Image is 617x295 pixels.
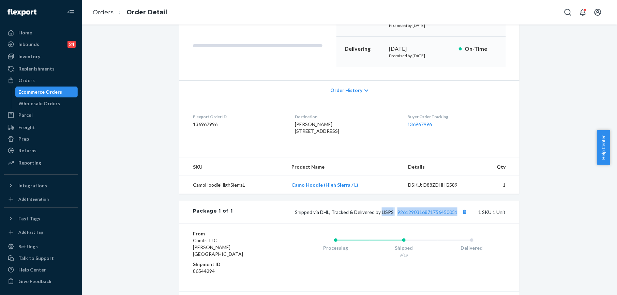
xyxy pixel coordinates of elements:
a: Freight [4,122,78,133]
dd: 136967996 [193,121,284,128]
a: Settings [4,241,78,252]
a: Help Center [4,264,78,275]
dt: Destination [295,114,396,120]
button: Help Center [597,130,610,165]
th: Product Name [286,158,403,176]
div: 1 SKU 1 Unit [233,207,506,216]
div: [DATE] [389,45,453,53]
a: Inbounds24 [4,39,78,50]
a: Orders [93,9,114,16]
div: Fast Tags [18,215,40,222]
a: Parcel [4,110,78,121]
a: Replenishments [4,63,78,74]
a: Home [4,27,78,38]
a: Returns [4,145,78,156]
dt: Buyer Order Tracking [408,114,506,120]
p: Promised by [DATE] [389,53,453,59]
button: Close Navigation [64,5,78,19]
a: Reporting [4,157,78,168]
th: Qty [478,158,520,176]
p: Promised by [DATE] [389,22,453,28]
div: Integrations [18,182,47,189]
div: 9/19 [370,252,438,258]
div: Processing [302,245,370,251]
div: Home [18,29,32,36]
div: Shipped [370,245,438,251]
div: Settings [18,243,38,250]
p: On-Time [465,45,498,53]
div: Ecommerce Orders [19,89,62,95]
div: Help Center [18,266,46,273]
a: Ecommerce Orders [15,87,78,97]
div: Replenishments [18,65,55,72]
div: Prep [18,136,29,142]
div: Returns [18,147,36,154]
button: Copy tracking number [460,207,469,216]
div: Inventory [18,53,40,60]
a: 9261290316871756450051 [397,209,457,215]
span: Comfrt LLC [PERSON_NAME][GEOGRAPHIC_DATA] [193,237,243,257]
button: Open account menu [591,5,605,19]
dt: Flexport Order ID [193,114,284,120]
div: Inbounds [18,41,39,48]
div: Freight [18,124,35,131]
button: Give Feedback [4,276,78,287]
th: Details [403,158,478,176]
span: Order History [330,87,363,94]
a: Inventory [4,51,78,62]
div: Add Integration [18,196,49,202]
button: Open Search Box [561,5,575,19]
ol: breadcrumbs [87,2,172,22]
dt: From [193,230,274,237]
div: Reporting [18,159,41,166]
a: 136967996 [408,121,432,127]
a: Add Fast Tag [4,227,78,238]
a: Camo Hoodie (High Sierra / L) [291,182,359,188]
div: Wholesale Orders [19,100,60,107]
a: Add Integration [4,194,78,205]
span: Shipped via DHL, Tracked & Delivered by USPS [295,209,469,215]
div: DSKU: D88ZDHHG589 [408,182,472,188]
span: [PERSON_NAME] [STREET_ADDRESS] [295,121,339,134]
div: Talk to Support [18,255,54,262]
div: Give Feedback [18,278,51,285]
img: Flexport logo [7,9,36,16]
a: Orders [4,75,78,86]
td: 1 [478,176,520,194]
td: CamoHoodieHighSierraL [179,176,286,194]
a: Prep [4,134,78,144]
dt: Shipment ID [193,261,274,268]
button: Integrations [4,180,78,191]
th: SKU [179,158,286,176]
div: Parcel [18,112,33,119]
div: 24 [67,41,76,48]
div: Orders [18,77,35,84]
a: Wholesale Orders [15,98,78,109]
div: Package 1 of 1 [193,207,233,216]
a: Talk to Support [4,253,78,264]
div: Delivered [438,245,506,251]
button: Fast Tags [4,213,78,224]
dd: 86544294 [193,268,274,275]
div: Add Fast Tag [18,229,43,235]
a: Order Detail [126,9,167,16]
p: Delivering [345,45,383,53]
button: Open notifications [576,5,590,19]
